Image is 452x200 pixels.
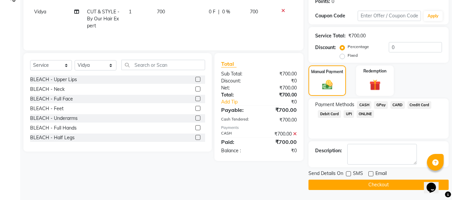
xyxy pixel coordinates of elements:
[259,138,302,146] div: ₹700.00
[30,95,73,103] div: BLEACH - Full Face
[315,12,357,19] div: Coupon Code
[353,170,363,178] span: SMS
[259,106,302,114] div: ₹700.00
[366,78,384,92] img: _gift.svg
[259,131,302,138] div: ₹700.00
[218,8,219,15] span: |
[121,60,205,70] input: Search or Scan
[259,84,302,91] div: ₹700.00
[87,9,119,29] span: CUT & STYLE - By Our Hair Expert
[348,32,366,39] div: ₹700.00
[129,9,131,15] span: 1
[216,91,259,98] div: Total:
[358,11,421,21] input: Enter Offer / Coupon Code
[357,110,374,118] span: ONLINE
[259,147,302,154] div: ₹0
[34,9,46,15] span: Vidya
[216,70,259,77] div: Sub Total:
[30,125,77,132] div: BLEACH - Full Hands
[30,76,77,83] div: BLEACH - Upper Lips
[259,117,302,124] div: ₹700.00
[157,9,165,15] span: 700
[408,101,432,109] span: Credit Card
[216,147,259,154] div: Balance :
[216,98,266,106] a: Add Tip
[348,44,369,50] label: Percentage
[363,68,386,74] label: Redemption
[311,69,343,75] label: Manual Payment
[315,147,342,154] div: Description:
[259,70,302,77] div: ₹700.00
[266,98,302,106] div: ₹0
[30,115,78,122] div: BLEACH - Underarms
[222,8,230,15] span: 0 %
[424,11,443,21] button: Apply
[390,101,405,109] span: CARD
[216,117,259,124] div: Cash Tendered:
[375,170,387,178] span: Email
[315,44,336,51] div: Discount:
[30,134,75,141] div: BLEACH - Half Legs
[348,52,358,58] label: Fixed
[318,110,341,118] span: Debit Card
[209,8,215,15] span: 0 F
[357,101,371,109] span: CASH
[308,170,343,178] span: Send Details On
[308,180,449,190] button: Checkout
[216,131,259,138] div: CASH
[216,84,259,91] div: Net:
[374,101,388,109] span: GPay
[30,86,65,93] div: BLEACH - Neck
[250,9,258,15] span: 700
[221,60,237,67] span: Total
[216,106,259,114] div: Payable:
[221,125,297,131] div: Payments
[30,105,64,112] div: BLEACH - Feet
[319,79,336,91] img: _cash.svg
[259,77,302,84] div: ₹0
[315,32,346,39] div: Service Total:
[216,77,259,84] div: Discount:
[216,138,259,146] div: Paid:
[344,110,354,118] span: UPI
[315,101,354,108] span: Payment Methods
[259,91,302,98] div: ₹700.00
[424,173,445,193] iframe: chat widget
